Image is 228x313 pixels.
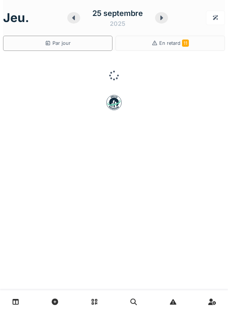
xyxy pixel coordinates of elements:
[92,8,143,19] div: 25 septembre
[110,19,125,28] div: 2025
[45,40,71,47] div: Par jour
[3,11,29,25] h1: jeu.
[159,40,189,46] span: En retard
[182,40,189,47] span: 11
[106,95,122,110] img: badge-BVDL4wpA.svg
